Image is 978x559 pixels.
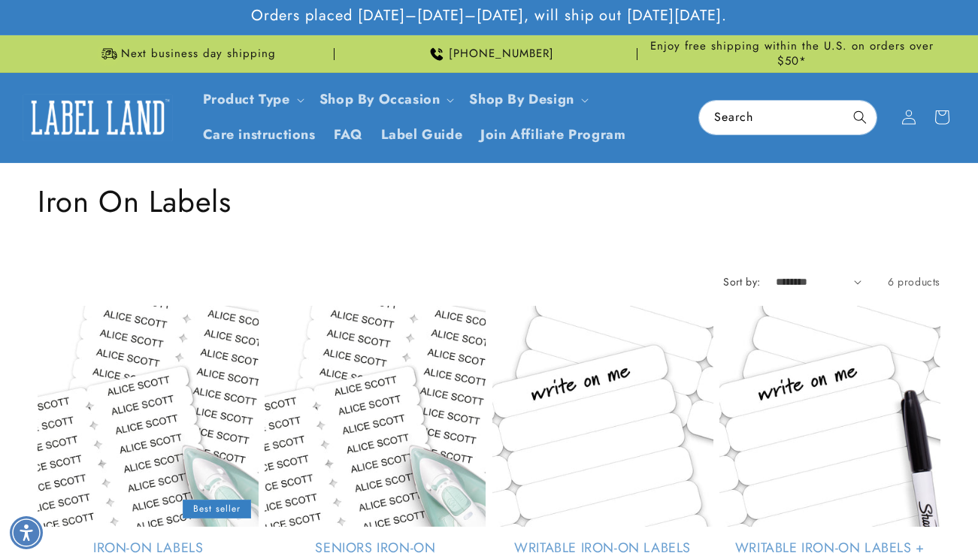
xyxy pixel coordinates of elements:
a: Care instructions [194,117,325,153]
a: Label Land [17,89,179,147]
div: Announcement [38,35,335,72]
a: Shop By Design [469,89,574,109]
span: Next business day shipping [121,47,276,62]
span: [PHONE_NUMBER] [449,47,554,62]
span: Orders placed [DATE]–[DATE]–[DATE], will ship out [DATE][DATE]. [251,6,727,26]
a: FAQ [325,117,372,153]
div: Announcement [341,35,637,72]
div: Announcement [643,35,940,72]
summary: Shop By Occasion [310,82,461,117]
a: Writable Iron-On Labels [492,539,713,557]
span: Care instructions [203,126,316,144]
span: Shop By Occasion [319,91,441,108]
h1: Iron On Labels [38,182,940,221]
div: Accessibility Menu [10,516,43,549]
button: Search [843,101,877,134]
span: 6 products [888,274,940,289]
span: Enjoy free shipping within the U.S. on orders over $50* [643,39,940,68]
a: Iron-On Labels [38,539,259,557]
summary: Product Type [194,82,310,117]
label: Sort by: [723,274,760,289]
a: Label Guide [372,117,472,153]
span: FAQ [334,126,363,144]
iframe: Gorgias Floating Chat [662,488,963,544]
span: Label Guide [381,126,463,144]
a: Join Affiliate Program [471,117,634,153]
summary: Shop By Design [460,82,594,117]
a: Seniors Iron-On [265,539,486,557]
a: Product Type [203,89,290,109]
span: Join Affiliate Program [480,126,625,144]
img: Label Land [23,94,173,141]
